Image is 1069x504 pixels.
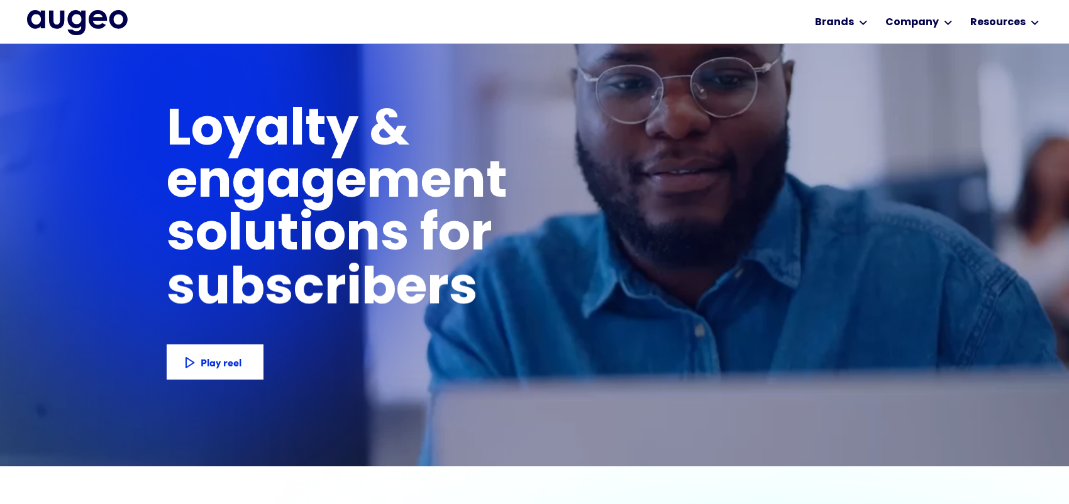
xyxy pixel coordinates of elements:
h1: Loyalty & engagement solutions for [167,106,710,262]
div: Resources [970,15,1026,30]
a: home [27,10,128,36]
div: Company [885,15,939,30]
a: Play reel [167,344,263,380]
div: Brands [815,15,854,30]
h1: subscribers [167,264,478,316]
